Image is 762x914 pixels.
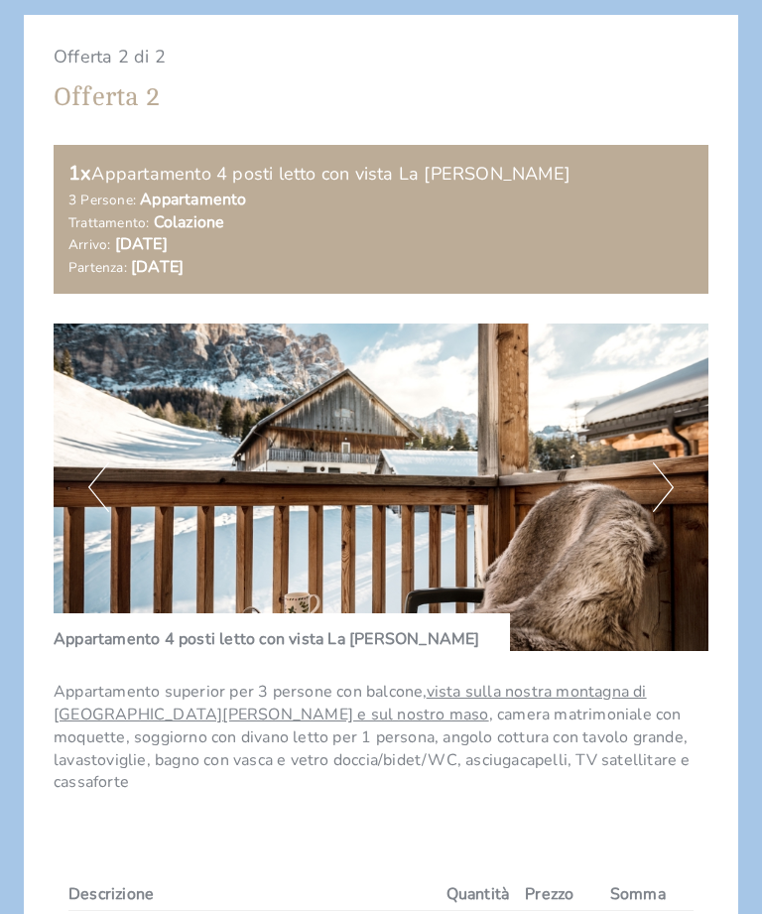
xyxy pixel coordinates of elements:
button: Next [653,462,674,512]
small: Partenza: [68,258,127,277]
b: Colazione [154,211,225,233]
b: [DATE] [115,233,168,255]
th: Prezzo [517,879,602,910]
u: vista sulla nostra montagna di [GEOGRAPHIC_DATA][PERSON_NAME] e sul nostro maso [54,681,647,725]
span: Offerta 2 di 2 [54,45,166,68]
small: 3 Persone: [68,191,136,209]
button: Previous [88,462,109,512]
img: image [54,324,708,651]
button: Invia [554,523,656,558]
div: Offerta 2 [54,78,160,115]
div: venerdì [281,15,373,49]
small: Trattamento: [68,213,149,232]
small: 13:54 [30,96,308,110]
div: Appartamento 4 posti letto con vista La [PERSON_NAME] [54,613,510,651]
th: Somma [602,879,694,910]
div: Appartamento 4 posti letto con vista La [PERSON_NAME] [68,160,694,189]
p: Appartamento superior per 3 persone con balcone, , camera matrimoniale con moquette, soggiorno co... [54,681,708,794]
b: Appartamento [140,189,246,210]
div: Hotel Ciasa Rü Blanch - Authentic view [30,58,308,73]
b: [DATE] [131,256,184,278]
small: Arrivo: [68,235,110,254]
div: Buon giorno, come possiamo aiutarla? [15,54,317,114]
th: Quantità [439,879,518,910]
th: Descrizione [68,879,439,910]
b: 1x [68,160,91,187]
